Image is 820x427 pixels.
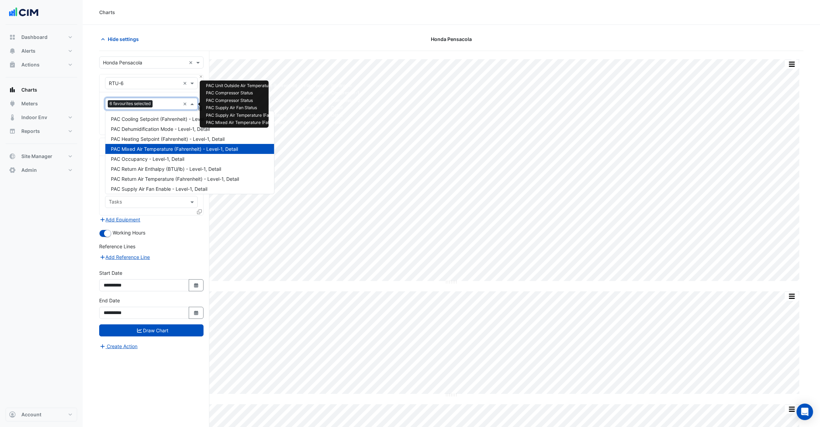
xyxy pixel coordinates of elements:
td: Detail [328,112,363,119]
td: PAC Unit Outside Air Temperature (Fahrenheit) [203,82,301,90]
app-icon: Indoor Env [9,114,16,121]
span: PAC Supply Air Fan Enable - Level-1, Detail [111,186,207,192]
app-icon: Site Manager [9,153,16,160]
span: Dashboard [21,34,48,41]
button: More Options [785,292,799,301]
span: Admin [21,167,37,174]
td: PAC Supply Air Temperature (Fahrenheit) [203,112,301,119]
td: PAC Supply Air Fan Status [203,104,301,112]
td: Compressor-2 [328,97,363,104]
app-icon: Reports [9,128,16,135]
span: Site Manager [21,153,52,160]
span: Meters [21,100,38,107]
button: Charts [6,83,77,97]
td: Plantroom [301,82,328,90]
button: Create Action [99,342,138,350]
button: Hide settings [99,33,143,45]
label: Reference Lines [99,243,135,250]
label: End Date [99,297,120,304]
td: Plantroom [301,89,328,97]
td: Detail [328,104,363,112]
span: Clear [183,80,189,87]
app-icon: Actions [9,61,16,68]
div: Charts [99,9,115,16]
td: Plantroom [301,97,328,104]
button: Dashboard [6,30,77,44]
span: Working Hours [113,230,145,236]
td: Compressor-1 [328,89,363,97]
div: Options List [105,111,274,194]
span: PAC Heating Setpoint (Fahrenheit) - Level-1, Detail [111,136,225,142]
td: Detail [328,119,363,127]
span: Honda Pensacola [431,35,472,43]
span: PAC Occupancy - Level-1, Detail [111,156,184,162]
app-icon: Meters [9,100,16,107]
span: Charts [21,86,37,93]
span: Hide settings [108,35,139,43]
button: Reports [6,124,77,138]
span: PAC Return Air Enthalpy (BTU/lb) - Level-1, Detail [111,166,221,172]
button: Alerts [6,44,77,58]
span: Account [21,411,41,418]
span: PAC Cooling Setpoint (Fahrenheit) - Level-1, Detail [111,116,224,122]
td: Plantroom [328,82,363,90]
td: Level-1 [301,112,328,119]
img: Company Logo [8,6,39,19]
app-icon: Alerts [9,48,16,54]
td: PAC Compressor Status [203,89,301,97]
button: Draw Chart [99,324,204,336]
label: Start Date [99,269,122,277]
button: Site Manager [6,149,77,163]
button: Account [6,408,77,421]
fa-icon: Select Date [193,310,199,316]
span: Actions [21,61,40,68]
app-icon: Dashboard [9,34,16,41]
div: Tasks [108,198,122,207]
app-icon: Admin [9,167,16,174]
span: PAC Return Air Temperature (Fahrenheit) - Level-1, Detail [111,176,239,182]
button: Actions [6,58,77,72]
span: Reports [21,128,40,135]
span: 6 favourites selected [108,100,153,107]
button: Meters [6,97,77,111]
div: Open Intercom Messenger [797,404,813,420]
button: Close [199,74,203,79]
span: Clear [183,100,189,107]
fa-icon: Select Date [193,282,199,288]
button: More Options [785,405,799,414]
button: Admin [6,163,77,177]
span: Indoor Env [21,114,47,121]
span: Clone Favourites and Tasks from this Equipment to other Equipment [197,209,202,215]
td: Level-1 [301,119,328,127]
button: Indoor Env [6,111,77,124]
span: PAC Mixed Air Temperature (Fahrenheit) - Level-1, Detail [111,146,238,152]
button: More Options [785,60,799,69]
td: PAC Compressor Status [203,97,301,104]
button: Add Equipment [99,216,141,223]
span: Clear [189,59,195,66]
span: PAC Dehumidification Mode - Level-1, Detail [111,126,210,132]
td: Level-1 [301,104,328,112]
button: Add Reference Line [99,253,150,261]
app-icon: Charts [9,86,16,93]
span: Alerts [21,48,35,54]
td: PAC Mixed Air Temperature (Fahrenheit) [203,119,301,127]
